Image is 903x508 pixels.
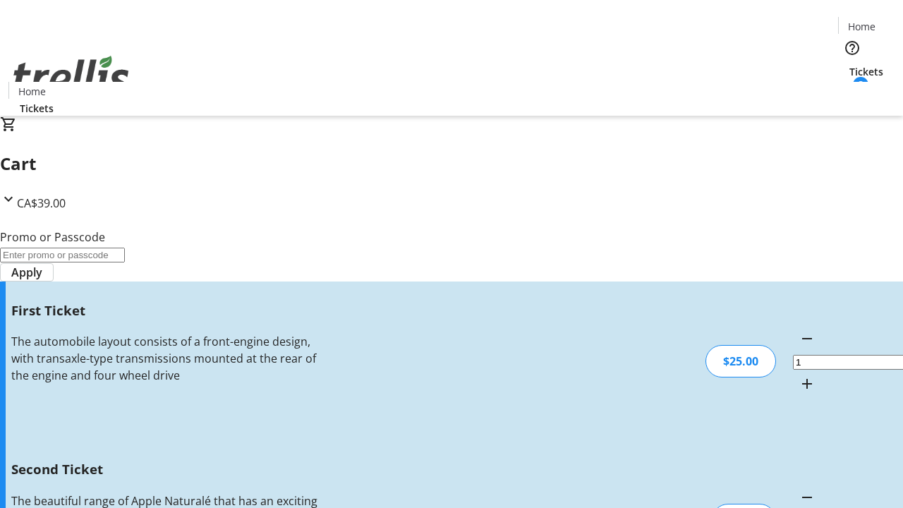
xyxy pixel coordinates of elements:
h3: First Ticket [11,301,320,320]
div: $25.00 [705,345,776,377]
h3: Second Ticket [11,459,320,479]
button: Increment by one [793,370,821,398]
span: Tickets [20,101,54,116]
span: Tickets [849,64,883,79]
a: Home [839,19,884,34]
button: Help [838,34,866,62]
span: CA$39.00 [17,195,66,211]
span: Home [848,19,875,34]
button: Decrement by one [793,325,821,353]
a: Tickets [8,101,65,116]
span: Home [18,84,46,99]
a: Tickets [838,64,895,79]
div: The automobile layout consists of a front-engine design, with transaxle-type transmissions mounte... [11,333,320,384]
a: Home [9,84,54,99]
button: Cart [838,79,866,107]
img: Orient E2E Organization g0L3osMbLW's Logo [8,40,134,111]
span: Apply [11,264,42,281]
